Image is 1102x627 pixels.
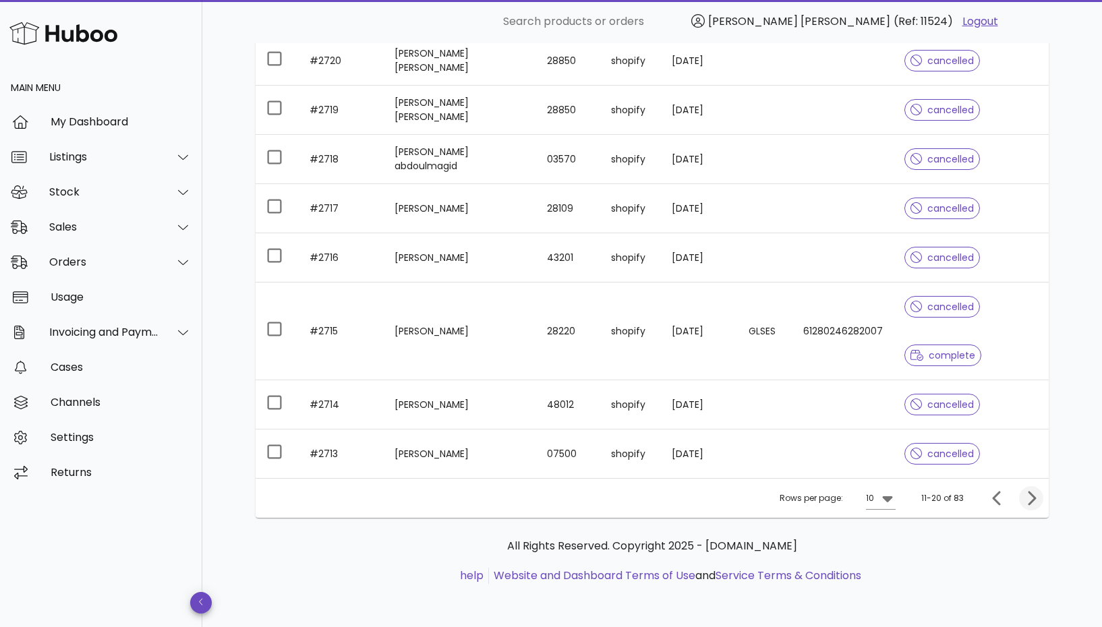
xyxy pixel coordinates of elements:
[910,154,975,164] span: cancelled
[51,466,192,479] div: Returns
[600,184,661,233] td: shopify
[661,86,738,135] td: [DATE]
[299,282,384,380] td: #2715
[661,429,738,478] td: [DATE]
[600,135,661,184] td: shopify
[600,429,661,478] td: shopify
[661,380,738,429] td: [DATE]
[866,492,874,504] div: 10
[384,36,537,86] td: [PERSON_NAME] [PERSON_NAME]
[299,233,384,282] td: #2716
[49,185,159,198] div: Stock
[910,302,975,311] span: cancelled
[536,36,600,86] td: 28850
[299,429,384,478] td: #2713
[661,184,738,233] td: [DATE]
[384,135,537,184] td: [PERSON_NAME] abdoulmagid
[299,380,384,429] td: #2714
[51,115,192,128] div: My Dashboard
[962,13,998,30] a: Logout
[9,19,117,48] img: Huboo Logo
[738,282,792,380] td: GLSES
[910,105,975,115] span: cancelled
[910,56,975,65] span: cancelled
[716,568,861,583] a: Service Terms & Conditions
[536,86,600,135] td: 28850
[985,486,1010,510] button: Previous page
[49,326,159,338] div: Invoicing and Payments
[384,233,537,282] td: [PERSON_NAME]
[780,479,896,518] div: Rows per page:
[661,36,738,86] td: [DATE]
[494,568,695,583] a: Website and Dashboard Terms of Use
[661,282,738,380] td: [DATE]
[266,538,1038,554] p: All Rights Reserved. Copyright 2025 - [DOMAIN_NAME]
[536,282,600,380] td: 28220
[661,233,738,282] td: [DATE]
[910,204,975,213] span: cancelled
[51,361,192,374] div: Cases
[910,400,975,409] span: cancelled
[489,568,861,584] li: and
[51,431,192,444] div: Settings
[384,86,537,135] td: [PERSON_NAME] [PERSON_NAME]
[299,184,384,233] td: #2717
[910,449,975,458] span: cancelled
[49,150,159,163] div: Listings
[600,86,661,135] td: shopify
[708,13,890,29] span: [PERSON_NAME] [PERSON_NAME]
[910,253,975,262] span: cancelled
[299,135,384,184] td: #2718
[792,282,894,380] td: 61280246282007
[384,282,537,380] td: [PERSON_NAME]
[1019,486,1043,510] button: Next page
[460,568,484,583] a: help
[536,135,600,184] td: 03570
[384,429,537,478] td: [PERSON_NAME]
[600,36,661,86] td: shopify
[384,380,537,429] td: [PERSON_NAME]
[49,220,159,233] div: Sales
[661,135,738,184] td: [DATE]
[536,429,600,478] td: 07500
[299,86,384,135] td: #2719
[51,291,192,303] div: Usage
[51,396,192,409] div: Channels
[600,380,661,429] td: shopify
[866,487,896,509] div: 10Rows per page:
[384,184,537,233] td: [PERSON_NAME]
[49,256,159,268] div: Orders
[600,233,661,282] td: shopify
[536,184,600,233] td: 28109
[600,282,661,380] td: shopify
[894,13,953,29] span: (Ref: 11524)
[921,492,964,504] div: 11-20 of 83
[299,36,384,86] td: #2720
[910,351,976,360] span: complete
[536,233,600,282] td: 43201
[536,380,600,429] td: 48012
